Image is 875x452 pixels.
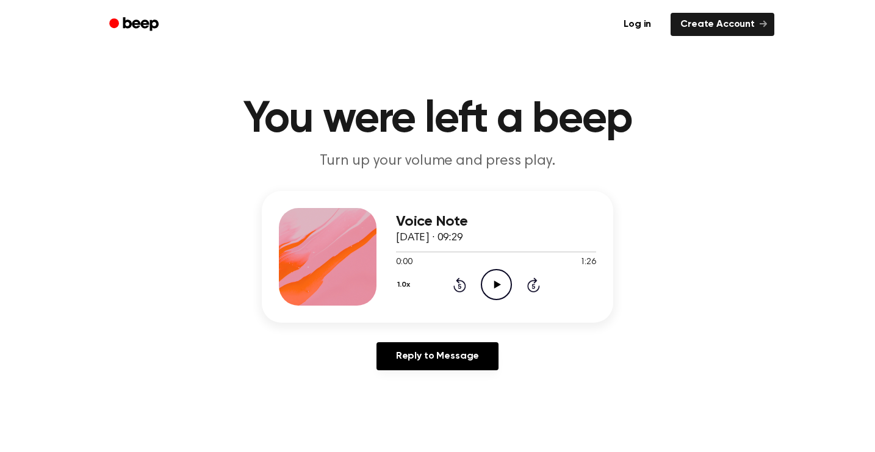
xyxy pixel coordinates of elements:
[125,98,750,142] h1: You were left a beep
[396,213,596,230] h3: Voice Note
[396,274,414,295] button: 1.0x
[611,10,663,38] a: Log in
[101,13,170,37] a: Beep
[376,342,499,370] a: Reply to Message
[203,151,672,171] p: Turn up your volume and press play.
[671,13,774,36] a: Create Account
[396,256,412,269] span: 0:00
[396,232,463,243] span: [DATE] · 09:29
[580,256,596,269] span: 1:26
